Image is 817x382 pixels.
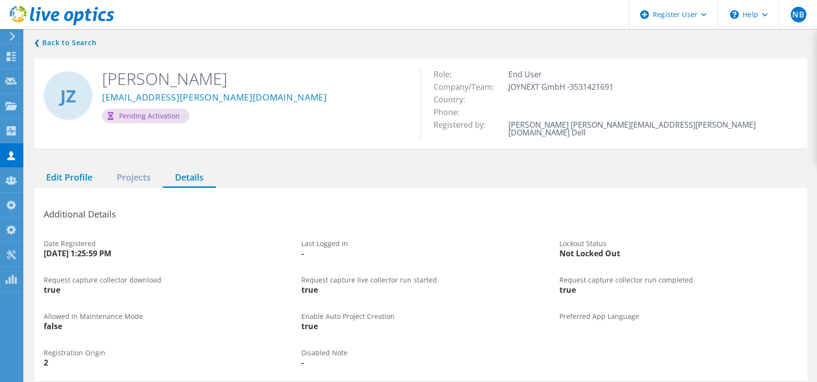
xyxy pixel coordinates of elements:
[44,249,282,257] div: [DATE] 1:25:59 PM
[44,286,282,294] div: true
[433,82,503,92] span: Company/Team:
[559,286,798,294] div: true
[301,348,348,357] span: Disabled Note
[559,275,693,284] span: Request capture collector run completed
[44,275,161,284] span: Request capture collector download
[44,312,143,321] span: Allowed In Maintenance Mode
[301,239,348,248] span: Last Logged In
[102,109,190,123] div: Pending Activation
[559,249,798,257] div: Not Locked Out
[505,68,797,81] td: End User
[730,10,739,19] svg: \n
[433,94,474,105] span: Country:
[44,239,96,248] span: Date Registered
[60,87,76,104] span: JZ
[559,239,607,248] span: Lockout Status
[163,168,216,188] div: Details
[433,119,495,130] span: Registered by:
[301,312,395,321] span: Enable Auto Project Creation
[792,11,804,18] span: NB
[102,93,327,103] a: [EMAIL_ADDRESS][PERSON_NAME][DOMAIN_NAME]
[505,118,797,139] td: [PERSON_NAME] [PERSON_NAME][EMAIL_ADDRESS][PERSON_NAME][DOMAIN_NAME] Dell
[44,322,282,330] div: false
[44,359,282,366] div: 2
[301,249,539,257] div: -
[104,168,163,188] div: Projects
[44,348,105,357] span: Registration Origin
[433,69,461,80] span: Role:
[34,37,96,49] a: Back to search
[433,107,469,117] span: Phone:
[301,275,437,284] span: Request capture live collector run started
[102,68,406,89] h2: [PERSON_NAME]
[10,20,114,27] a: Live Optics Dashboard
[508,82,623,92] span: JOYNEXT GmbH -3531421691
[301,359,798,366] div: -
[34,168,104,188] div: Edit Profile
[44,207,798,221] h3: Additional Details
[559,312,639,321] span: Preferred App Language
[301,322,539,330] div: true
[301,286,539,294] div: true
